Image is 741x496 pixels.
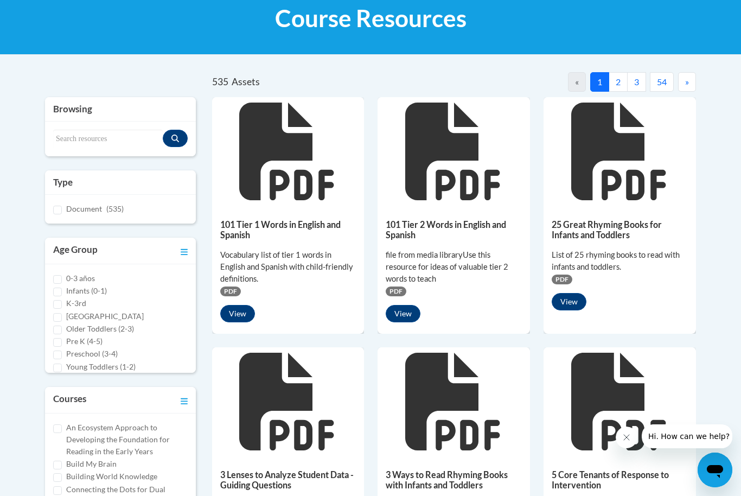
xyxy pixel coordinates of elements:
label: 0-3 años [66,272,95,284]
span: Course Resources [275,4,467,33]
label: Build My Brain [66,458,117,470]
h3: Age Group [53,243,98,258]
span: PDF [220,287,241,296]
span: » [685,77,689,87]
h5: 101 Tier 1 Words in English and Spanish [220,219,356,240]
div: Vocabulary list of tier 1 words in English and Spanish with child-friendly definitions. [220,249,356,285]
span: PDF [552,275,572,284]
h5: 5 Core Tenants of Response to Intervention [552,469,688,491]
button: View [386,305,420,322]
button: 1 [590,72,609,92]
h5: 25 Great Rhyming Books for Infants and Toddlers [552,219,688,240]
iframe: Close message [616,427,637,448]
label: Pre K (4-5) [66,335,103,347]
label: Older Toddlers (2-3) [66,323,134,335]
span: Document [66,204,102,213]
label: K-3rd [66,297,86,309]
label: Infants (0-1) [66,285,107,297]
button: Next [678,72,696,92]
label: Preschool (3-4) [66,348,118,360]
h3: Courses [53,392,86,408]
h3: Type [53,176,188,189]
input: Search resources [53,130,163,148]
span: PDF [386,287,406,296]
nav: Pagination Navigation [454,72,696,92]
iframe: Message from company [642,424,732,448]
button: 54 [650,72,674,92]
span: (535) [106,204,124,213]
a: Toggle collapse [181,392,188,408]
label: [GEOGRAPHIC_DATA] [66,310,144,322]
div: List of 25 rhyming books to read with infants and toddlers. [552,249,688,273]
button: Search resources [163,130,188,147]
h3: Browsing [53,103,188,116]
label: An Ecosystem Approach to Developing the Foundation for Reading in the Early Years [66,422,188,457]
span: 535 [212,76,228,87]
button: 3 [627,72,646,92]
button: View [552,293,586,310]
h5: 3 Ways to Read Rhyming Books with Infants and Toddlers [386,469,522,491]
label: Young Toddlers (1-2) [66,361,136,373]
iframe: Button to launch messaging window [698,453,732,487]
button: View [220,305,255,322]
h5: 3 Lenses to Analyze Student Data - Guiding Questions [220,469,356,491]
button: 2 [609,72,628,92]
label: Building World Knowledge [66,470,157,482]
span: Assets [232,76,260,87]
h5: 101 Tier 2 Words in English and Spanish [386,219,522,240]
div: file from media libraryUse this resource for ideas of valuable tier 2 words to teach [386,249,522,285]
a: Toggle collapse [181,243,188,258]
